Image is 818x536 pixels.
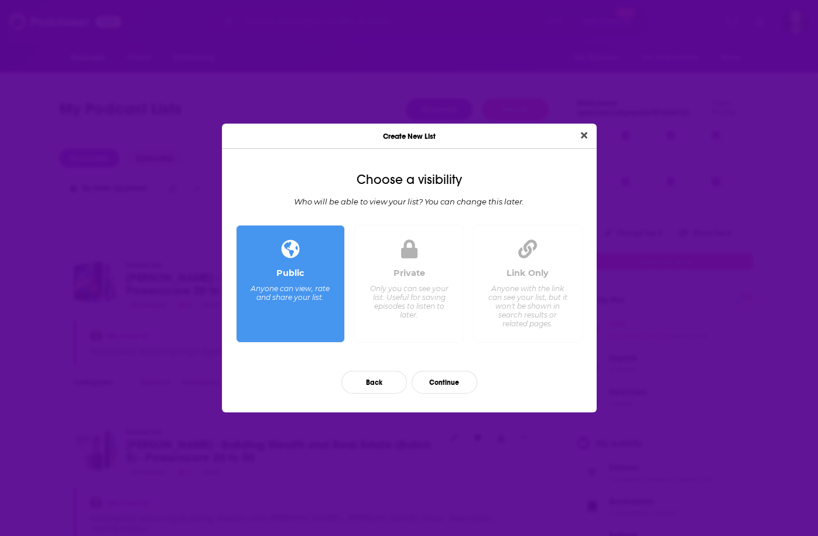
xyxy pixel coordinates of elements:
div: Only you can see your list. Useful for saving episodes to listen to later. [369,284,449,319]
div: Create New List [222,124,597,149]
div: Anyone can view, rate and share your list. [250,284,330,302]
button: Close [576,128,592,143]
div: Who will be able to view your list? You can change this later. [231,197,587,206]
button: Continue [412,371,477,394]
button: Back [341,371,407,394]
div: Choose a visibility [231,172,587,187]
div: Private [393,268,425,278]
div: Link Only [506,268,549,278]
div: Public [276,268,304,278]
div: Anyone with the link can see your list, but it won't be shown in search results or related pages. [487,284,567,328]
